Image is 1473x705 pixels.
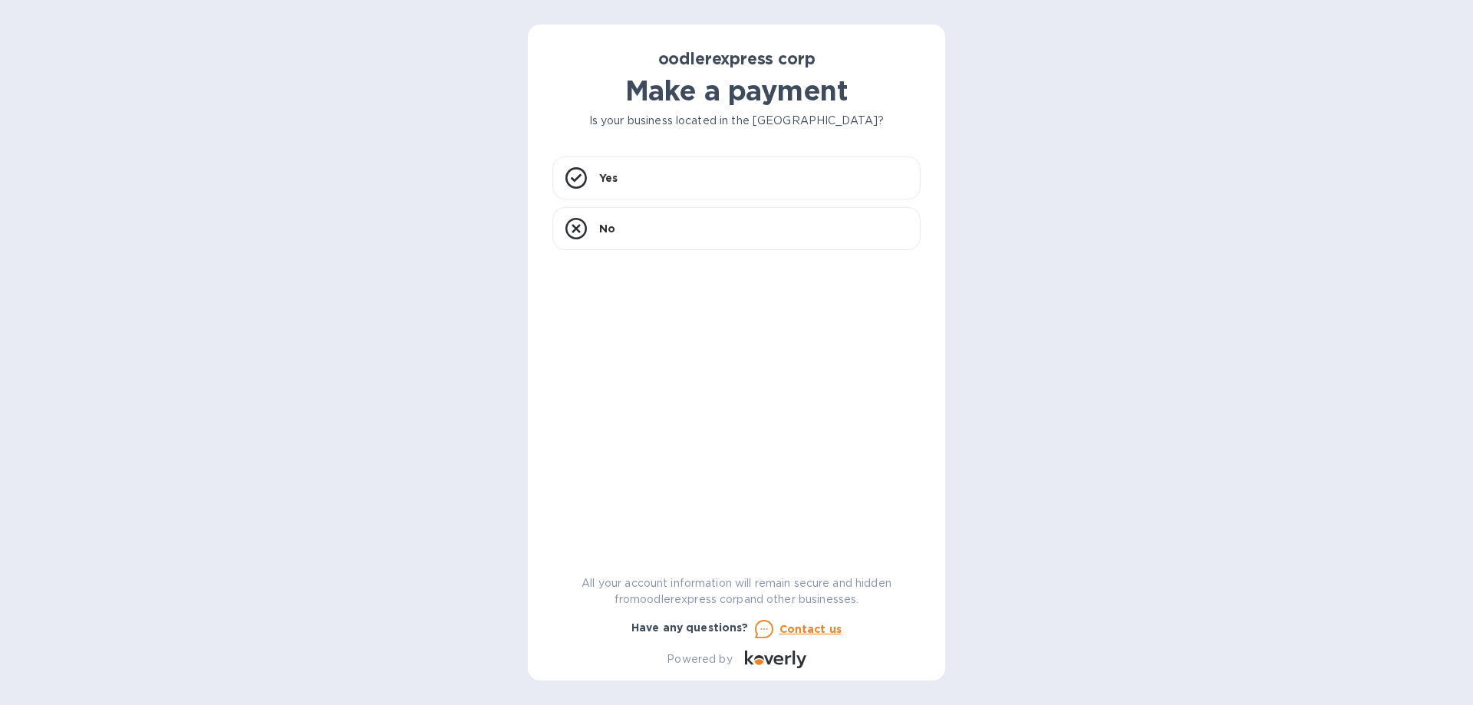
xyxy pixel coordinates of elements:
p: Is your business located in the [GEOGRAPHIC_DATA]? [552,113,921,129]
p: Powered by [667,651,732,667]
b: Have any questions? [631,621,749,634]
b: oodlerexpress corp [658,49,816,68]
p: No [599,221,615,236]
u: Contact us [779,623,842,635]
h1: Make a payment [552,74,921,107]
p: Yes [599,170,618,186]
p: All your account information will remain secure and hidden from oodlerexpress corp and other busi... [552,575,921,608]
